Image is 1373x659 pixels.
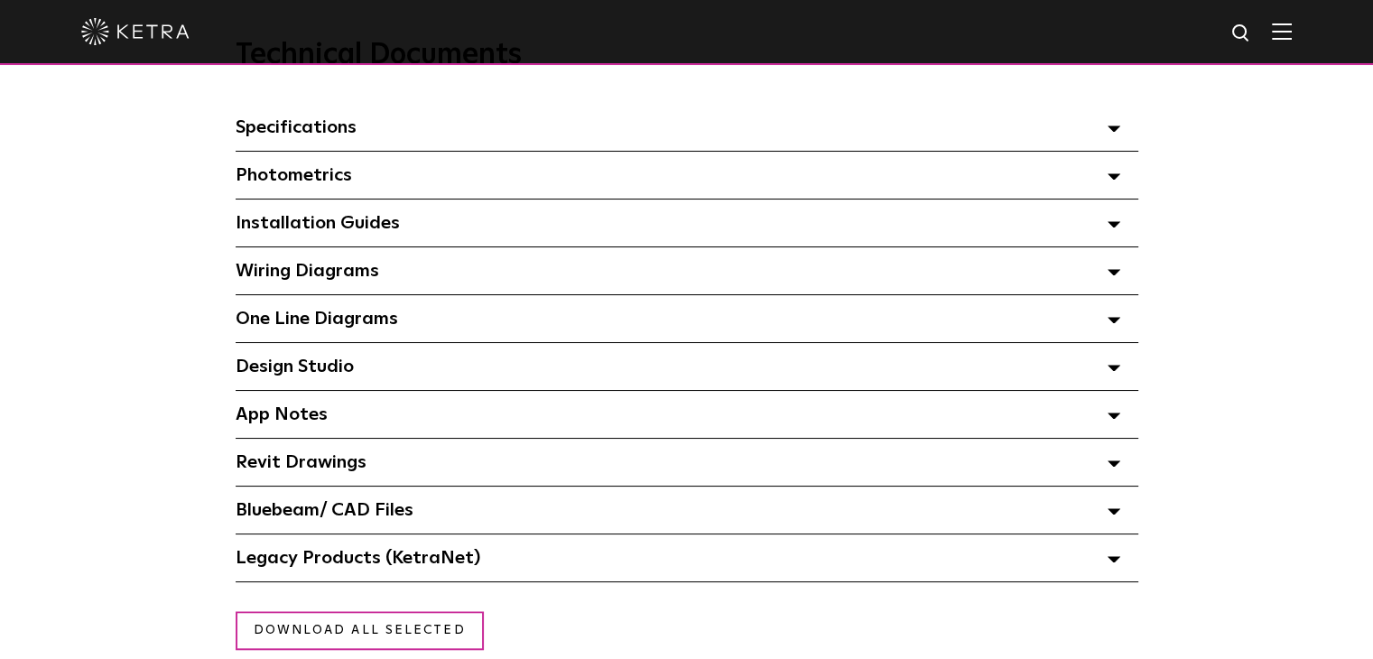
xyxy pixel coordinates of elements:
img: search icon [1230,23,1253,45]
span: Revit Drawings [236,453,366,471]
span: Legacy Products (KetraNet) [236,549,480,567]
span: Bluebeam/ CAD Files [236,501,413,519]
span: Specifications [236,118,357,136]
span: One Line Diagrams [236,310,398,328]
span: Photometrics [236,166,352,184]
span: App Notes [236,405,328,423]
a: Download all selected [236,611,484,650]
span: Installation Guides [236,214,400,232]
img: ketra-logo-2019-white [81,18,190,45]
img: Hamburger%20Nav.svg [1272,23,1292,40]
span: Wiring Diagrams [236,262,379,280]
span: Design Studio [236,357,354,376]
